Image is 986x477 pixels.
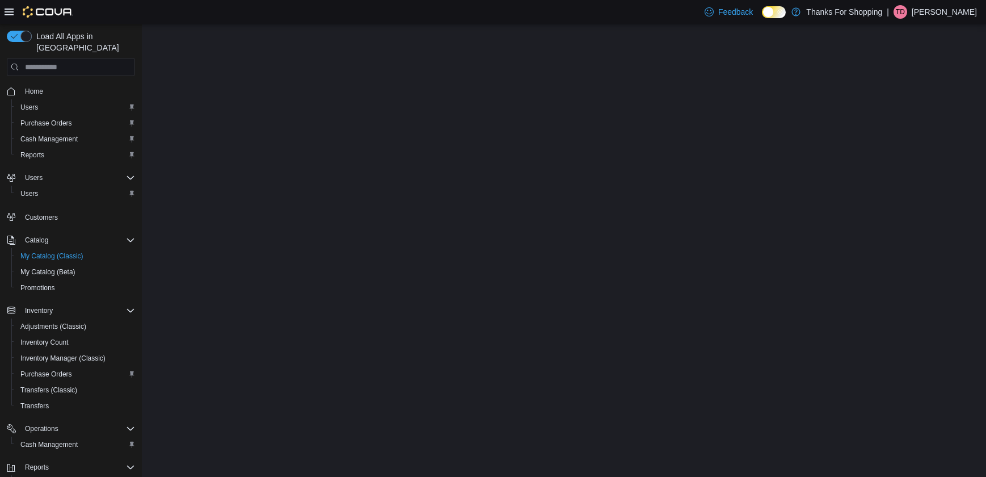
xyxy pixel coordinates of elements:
[25,173,43,182] span: Users
[20,440,78,449] span: Cash Management
[11,264,140,280] button: My Catalog (Beta)
[2,208,140,225] button: Customers
[16,116,135,130] span: Purchase Orders
[16,265,80,279] a: My Catalog (Beta)
[11,382,140,398] button: Transfers (Classic)
[20,283,55,292] span: Promotions
[20,189,38,198] span: Users
[16,367,77,381] a: Purchase Orders
[2,83,140,99] button: Home
[11,350,140,366] button: Inventory Manager (Classic)
[23,6,73,18] img: Cova
[16,148,135,162] span: Reports
[16,438,82,451] a: Cash Management
[20,304,57,317] button: Inventory
[20,338,69,347] span: Inventory Count
[20,233,53,247] button: Catalog
[20,171,47,185] button: Users
[20,267,75,277] span: My Catalog (Beta)
[887,5,889,19] p: |
[16,132,135,146] span: Cash Management
[11,115,140,131] button: Purchase Orders
[11,334,140,350] button: Inventory Count
[16,281,135,295] span: Promotions
[11,398,140,414] button: Transfers
[11,147,140,163] button: Reports
[20,233,135,247] span: Catalog
[16,399,135,413] span: Transfers
[20,461,135,474] span: Reports
[762,6,786,18] input: Dark Mode
[20,401,49,411] span: Transfers
[16,132,82,146] a: Cash Management
[25,424,58,433] span: Operations
[20,386,77,395] span: Transfers (Classic)
[20,119,72,128] span: Purchase Orders
[2,170,140,186] button: Users
[16,320,91,333] a: Adjustments (Classic)
[16,383,82,397] a: Transfers (Classic)
[20,103,38,112] span: Users
[2,232,140,248] button: Catalog
[894,5,907,19] div: Tyler Dirks
[20,461,53,474] button: Reports
[2,459,140,475] button: Reports
[16,249,88,263] a: My Catalog (Classic)
[11,248,140,264] button: My Catalog (Classic)
[20,322,86,331] span: Adjustments (Classic)
[20,422,63,436] button: Operations
[11,186,140,202] button: Users
[806,5,882,19] p: Thanks For Shopping
[25,463,49,472] span: Reports
[11,366,140,382] button: Purchase Orders
[16,320,135,333] span: Adjustments (Classic)
[20,370,72,379] span: Purchase Orders
[20,252,83,261] span: My Catalog (Classic)
[11,280,140,296] button: Promotions
[20,211,62,224] a: Customers
[20,171,135,185] span: Users
[20,150,44,160] span: Reports
[912,5,977,19] p: [PERSON_NAME]
[20,354,106,363] span: Inventory Manager (Classic)
[11,99,140,115] button: Users
[32,31,135,53] span: Load All Apps in [GEOGRAPHIC_DATA]
[16,399,53,413] a: Transfers
[16,101,43,114] a: Users
[11,437,140,453] button: Cash Management
[16,265,135,279] span: My Catalog (Beta)
[20,85,48,98] a: Home
[16,352,135,365] span: Inventory Manager (Classic)
[718,6,753,18] span: Feedback
[16,367,135,381] span: Purchase Orders
[896,5,905,19] span: TD
[16,383,135,397] span: Transfers (Classic)
[16,187,43,200] a: Users
[11,131,140,147] button: Cash Management
[16,101,135,114] span: Users
[2,421,140,437] button: Operations
[16,249,135,263] span: My Catalog (Classic)
[20,422,135,436] span: Operations
[20,84,135,98] span: Home
[16,336,73,349] a: Inventory Count
[11,319,140,334] button: Adjustments (Classic)
[20,304,135,317] span: Inventory
[16,336,135,349] span: Inventory Count
[16,281,60,295] a: Promotions
[25,213,58,222] span: Customers
[16,438,135,451] span: Cash Management
[16,187,135,200] span: Users
[700,1,757,23] a: Feedback
[20,210,135,224] span: Customers
[16,148,49,162] a: Reports
[25,87,43,96] span: Home
[762,18,762,19] span: Dark Mode
[20,135,78,144] span: Cash Management
[2,303,140,319] button: Inventory
[16,352,110,365] a: Inventory Manager (Classic)
[25,236,48,245] span: Catalog
[25,306,53,315] span: Inventory
[16,116,77,130] a: Purchase Orders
